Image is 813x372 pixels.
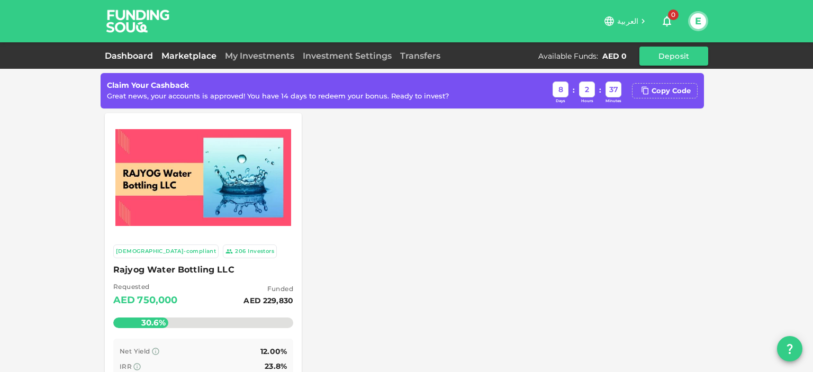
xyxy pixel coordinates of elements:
[602,51,627,61] div: AED 0
[260,347,287,356] span: 12.00%
[113,282,178,292] span: Requested
[235,247,246,256] div: 206
[120,347,150,355] span: Net Yield
[221,51,299,61] a: My Investments
[606,81,621,97] div: 37
[265,361,287,371] span: 23.8%
[105,51,157,61] a: Dashboard
[538,51,598,61] div: Available Funds :
[606,98,621,104] div: Minutes
[579,81,595,97] div: 2
[690,13,706,29] button: E
[115,129,291,226] img: Marketplace Logo
[120,362,132,370] span: IRR
[652,86,691,96] div: Copy Code
[396,51,445,61] a: Transfers
[777,336,802,361] button: question
[107,80,189,90] span: Claim Your Cashback
[107,91,449,102] div: Great news, your accounts is approved! You have 14 days to redeem your bonus. Ready to invest?
[617,16,638,26] span: العربية
[553,81,568,97] div: 8
[579,98,595,104] div: Hours
[573,85,575,96] div: :
[668,10,679,20] span: 0
[599,85,601,96] div: :
[243,284,293,294] span: Funded
[553,98,568,104] div: Days
[113,262,293,277] span: Rajyog Water Bottling LLC
[299,51,396,61] a: Investment Settings
[248,247,274,256] div: Investors
[656,11,677,32] button: 0
[639,47,708,66] button: Deposit
[116,247,216,256] div: [DEMOGRAPHIC_DATA]-compliant
[157,51,221,61] a: Marketplace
